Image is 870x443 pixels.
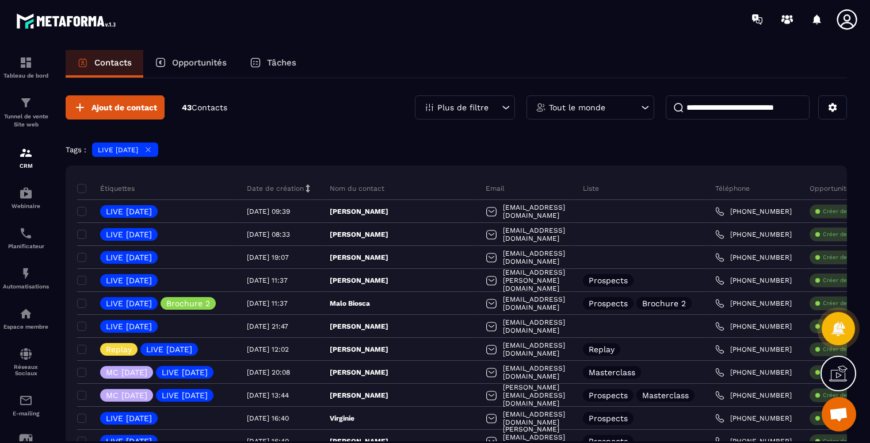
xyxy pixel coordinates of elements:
p: Webinaire [3,203,49,209]
p: LIVE [DATE] [162,391,208,399]
p: Prospects [589,299,628,307]
img: logo [16,10,120,32]
p: Masterclass [589,368,635,376]
p: [DATE] 20:08 [247,368,290,376]
p: E-mailing [3,410,49,417]
button: Ajout de contact [66,95,165,120]
p: Tâches [267,57,296,68]
p: Prospects [589,276,628,284]
a: formationformationTunnel de vente Site web [3,87,49,137]
p: LIVE [DATE] [106,299,152,307]
p: Brochure 2 [166,299,210,307]
a: emailemailE-mailing [3,385,49,425]
p: [PERSON_NAME] [330,230,388,239]
p: LIVE [DATE] [106,276,152,284]
p: [PERSON_NAME] [330,253,388,262]
p: Replay [106,345,132,353]
p: [DATE] 11:37 [247,299,288,307]
p: Tableau de bord [3,72,49,79]
p: Malo Biosca [330,299,370,308]
p: [PERSON_NAME] [330,207,388,216]
a: formationformationTableau de bord [3,47,49,87]
p: [DATE] 16:40 [247,414,289,422]
img: social-network [19,347,33,361]
span: Contacts [192,103,227,112]
p: Date de création [247,184,304,193]
a: schedulerschedulerPlanificateur [3,218,49,258]
p: [PERSON_NAME] [330,368,388,377]
p: Email [486,184,505,193]
p: Brochure 2 [642,299,686,307]
img: scheduler [19,226,33,240]
p: LIVE [DATE] [162,368,208,376]
p: CRM [3,163,49,169]
p: Contacts [94,57,132,68]
a: [PHONE_NUMBER] [715,253,792,262]
a: [PHONE_NUMBER] [715,230,792,239]
a: Opportunités [143,50,238,78]
p: LIVE [DATE] [106,230,152,238]
p: 43 [182,102,227,113]
p: Plus de filtre [437,103,489,111]
p: [DATE] 21:47 [247,322,288,330]
p: LIVE [DATE] [106,207,152,215]
p: Étiquettes [77,184,135,193]
a: formationformationCRM [3,137,49,178]
a: [PHONE_NUMBER] [715,207,792,216]
p: [DATE] 12:02 [247,345,289,353]
a: social-networksocial-networkRéseaux Sociaux [3,338,49,385]
p: Replay [589,345,615,353]
p: Nom du contact [330,184,384,193]
p: MC [DATE] [106,368,147,376]
p: [PERSON_NAME] [330,276,388,285]
p: [PERSON_NAME] [330,391,388,400]
a: Contacts [66,50,143,78]
p: Masterclass [642,391,689,399]
img: formation [19,56,33,70]
p: [DATE] 11:37 [247,276,288,284]
p: LIVE [DATE] [106,253,152,261]
a: [PHONE_NUMBER] [715,276,792,285]
p: [PERSON_NAME] [330,345,388,354]
a: automationsautomationsWebinaire [3,178,49,218]
a: [PHONE_NUMBER] [715,391,792,400]
img: automations [19,307,33,321]
p: Réseaux Sociaux [3,364,49,376]
p: LIVE [DATE] [146,345,192,353]
p: Virginie [330,414,354,423]
span: Ajout de contact [91,102,157,113]
a: [PHONE_NUMBER] [715,414,792,423]
p: Tunnel de vente Site web [3,113,49,129]
a: automationsautomationsAutomatisations [3,258,49,298]
p: Automatisations [3,283,49,290]
a: [PHONE_NUMBER] [715,368,792,377]
p: [DATE] 09:39 [247,207,290,215]
a: Tâches [238,50,308,78]
p: Prospects [589,391,628,399]
a: automationsautomationsEspace membre [3,298,49,338]
p: Espace membre [3,323,49,330]
a: [PHONE_NUMBER] [715,322,792,331]
p: Tags : [66,145,86,154]
p: MC [DATE] [106,391,147,399]
p: LIVE [DATE] [106,414,152,422]
img: formation [19,146,33,160]
p: LIVE [DATE] [98,146,138,154]
img: formation [19,96,33,110]
p: [PERSON_NAME] [330,322,388,331]
p: Tout le monde [549,103,605,111]
p: Planificateur [3,243,49,249]
p: Téléphone [715,184,750,193]
a: [PHONE_NUMBER] [715,345,792,354]
p: [DATE] 13:44 [247,391,289,399]
p: [DATE] 19:07 [247,253,289,261]
p: Opportunités [172,57,227,68]
p: Opportunité [810,184,850,193]
a: [PHONE_NUMBER] [715,299,792,308]
img: email [19,394,33,407]
img: automations [19,267,33,280]
p: Liste [583,184,599,193]
p: [DATE] 08:33 [247,230,290,238]
div: Ouvrir le chat [822,397,856,432]
p: LIVE [DATE] [106,322,152,330]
